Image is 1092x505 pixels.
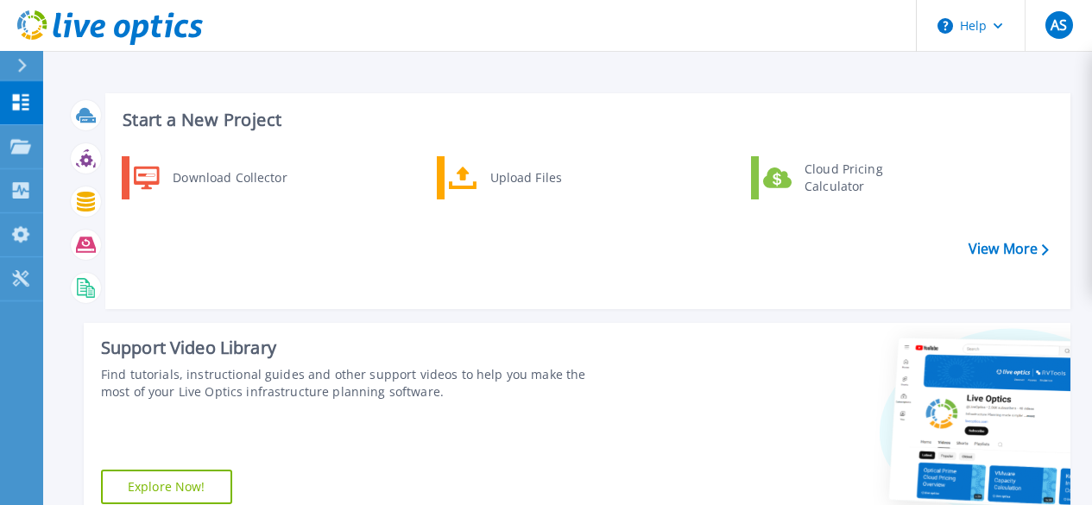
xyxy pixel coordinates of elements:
[123,110,1048,129] h3: Start a New Project
[101,366,614,401] div: Find tutorials, instructional guides and other support videos to help you make the most of your L...
[482,161,609,195] div: Upload Files
[1051,18,1067,32] span: AS
[969,241,1049,257] a: View More
[122,156,299,199] a: Download Collector
[164,161,294,195] div: Download Collector
[796,161,924,195] div: Cloud Pricing Calculator
[101,470,232,504] a: Explore Now!
[437,156,614,199] a: Upload Files
[751,156,928,199] a: Cloud Pricing Calculator
[101,337,614,359] div: Support Video Library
